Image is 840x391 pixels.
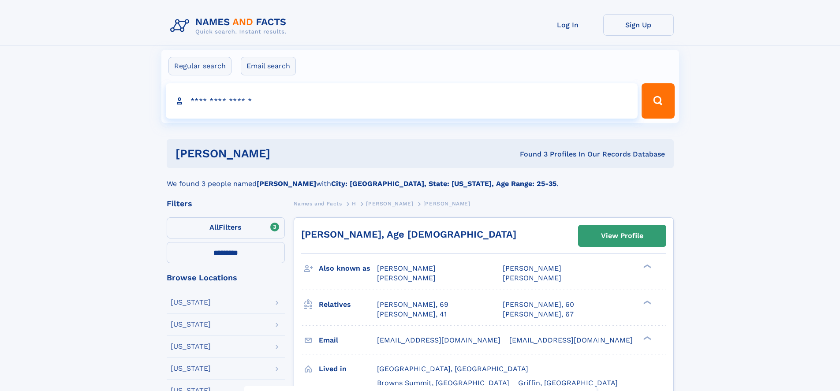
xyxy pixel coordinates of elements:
a: Sign Up [603,14,674,36]
a: Log In [533,14,603,36]
div: [US_STATE] [171,299,211,306]
span: Griffin, [GEOGRAPHIC_DATA] [518,379,618,387]
span: [PERSON_NAME] [366,201,413,207]
div: Browse Locations [167,274,285,282]
h1: [PERSON_NAME] [175,148,395,159]
a: [PERSON_NAME], 41 [377,309,447,319]
div: Filters [167,200,285,208]
b: City: [GEOGRAPHIC_DATA], State: [US_STATE], Age Range: 25-35 [331,179,556,188]
h3: Also known as [319,261,377,276]
div: [US_STATE] [171,365,211,372]
b: [PERSON_NAME] [257,179,316,188]
div: [US_STATE] [171,343,211,350]
div: Found 3 Profiles In Our Records Database [395,149,665,159]
a: [PERSON_NAME], 60 [503,300,574,309]
span: [EMAIL_ADDRESS][DOMAIN_NAME] [377,336,500,344]
div: View Profile [601,226,643,246]
span: [PERSON_NAME] [377,274,436,282]
a: [PERSON_NAME], 69 [377,300,448,309]
label: Filters [167,217,285,238]
div: ❯ [641,299,652,305]
span: [PERSON_NAME] [503,274,561,282]
a: [PERSON_NAME] [366,198,413,209]
button: Search Button [642,83,674,119]
h3: Email [319,333,377,348]
h3: Lived in [319,361,377,376]
label: Email search [241,57,296,75]
div: We found 3 people named with . [167,168,674,189]
a: Names and Facts [294,198,342,209]
span: H [352,201,356,207]
span: [PERSON_NAME] [377,264,436,272]
span: [EMAIL_ADDRESS][DOMAIN_NAME] [509,336,633,344]
input: search input [166,83,638,119]
a: [PERSON_NAME], 67 [503,309,574,319]
img: Logo Names and Facts [167,14,294,38]
a: View Profile [579,225,666,246]
span: Browns Summit, [GEOGRAPHIC_DATA] [377,379,509,387]
h3: Relatives [319,297,377,312]
span: [GEOGRAPHIC_DATA], [GEOGRAPHIC_DATA] [377,365,528,373]
span: [PERSON_NAME] [423,201,470,207]
a: [PERSON_NAME], Age [DEMOGRAPHIC_DATA] [301,229,516,240]
div: [US_STATE] [171,321,211,328]
a: H [352,198,356,209]
div: ❯ [641,335,652,341]
div: ❯ [641,264,652,269]
label: Regular search [168,57,231,75]
span: All [209,223,219,231]
span: [PERSON_NAME] [503,264,561,272]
